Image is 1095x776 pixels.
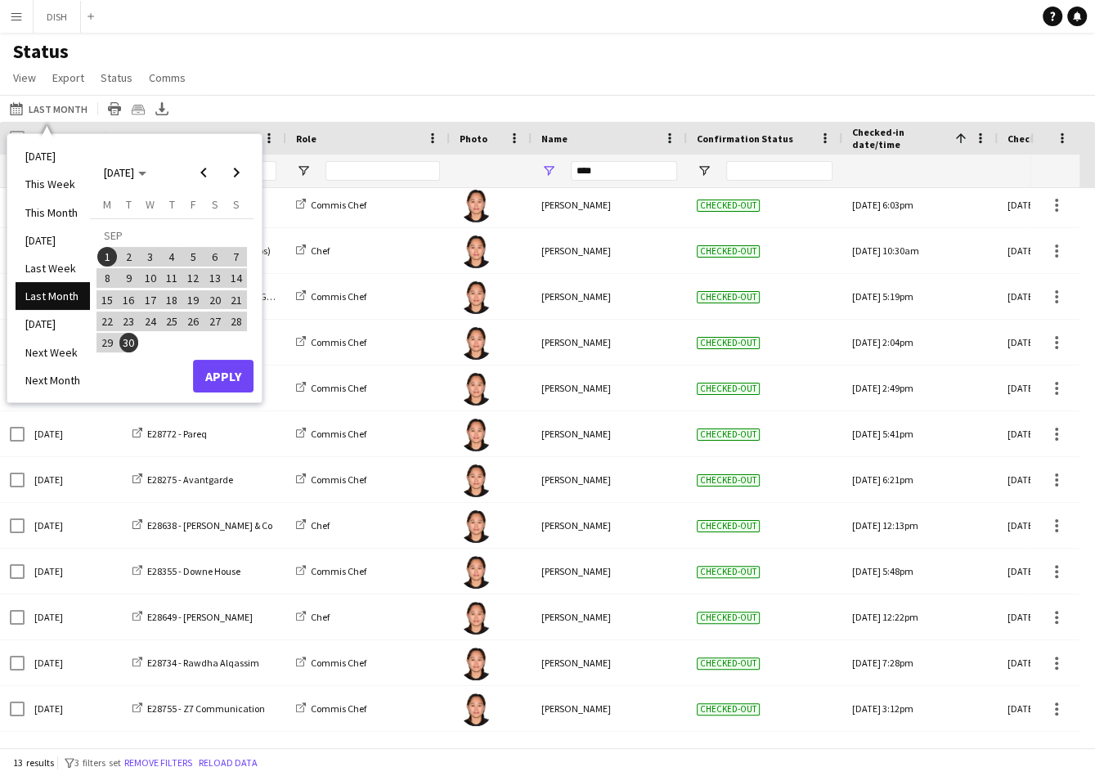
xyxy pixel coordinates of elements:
[118,267,139,289] button: 09-09-2025
[541,657,611,669] span: [PERSON_NAME]
[541,702,611,715] span: [PERSON_NAME]
[226,289,247,310] button: 21-09-2025
[146,197,155,212] span: W
[16,310,90,338] li: [DATE]
[296,702,366,715] a: Commis Chef
[311,382,366,394] span: Commis Chef
[25,686,123,731] div: [DATE]
[96,311,118,332] button: 22-09-2025
[16,142,90,170] li: [DATE]
[183,312,203,331] span: 26
[140,267,161,289] button: 10-09-2025
[541,382,611,394] span: [PERSON_NAME]
[46,67,91,88] a: Export
[541,565,611,577] span: [PERSON_NAME]
[296,244,330,257] a: Chef
[141,312,160,331] span: 24
[852,457,988,502] div: [DATE] 6:21pm
[227,312,246,331] span: 28
[193,360,254,392] button: Apply
[697,657,760,670] span: Checked-out
[121,754,195,772] button: Remove filters
[25,594,123,639] div: [DATE]
[726,161,832,181] input: Confirmation Status Filter Input
[118,311,139,332] button: 23-09-2025
[460,510,492,543] img: Ache Toledo
[296,382,366,394] a: Commis Chef
[204,246,225,267] button: 06-09-2025
[183,290,203,310] span: 19
[141,247,160,267] span: 3
[296,657,366,669] a: Commis Chef
[325,161,440,181] input: Role Filter Input
[119,290,139,310] span: 16
[119,312,139,331] span: 23
[161,267,182,289] button: 11-09-2025
[132,657,259,669] a: E28734 - Rawdha Alqassim
[16,339,90,366] li: Next Week
[460,373,492,406] img: Ache Toledo
[97,158,153,187] button: Choose month and year
[852,640,988,685] div: [DATE] 7:28pm
[161,311,182,332] button: 25-09-2025
[25,503,123,548] div: [DATE]
[460,235,492,268] img: Ache Toledo
[697,132,793,145] span: Confirmation Status
[147,611,253,623] span: E28649 - [PERSON_NAME]
[311,336,366,348] span: Commis Chef
[296,519,330,532] a: Chef
[182,311,204,332] button: 26-09-2025
[101,70,132,85] span: Status
[96,225,247,246] td: SEP
[149,70,186,85] span: Comms
[697,164,711,178] button: Open Filter Menu
[460,190,492,222] img: Ache Toledo
[212,197,218,212] span: S
[141,290,160,310] span: 17
[96,267,118,289] button: 08-09-2025
[311,657,366,669] span: Commis Chef
[296,336,366,348] a: Commis Chef
[25,457,123,502] div: [DATE]
[311,244,330,257] span: Chef
[204,289,225,310] button: 20-09-2025
[541,428,611,440] span: [PERSON_NAME]
[118,289,139,310] button: 16-09-2025
[697,520,760,532] span: Checked-out
[460,464,492,497] img: Ache Toledo
[34,132,57,145] span: Date
[460,602,492,635] img: Ache Toledo
[16,366,90,394] li: Next Month
[119,333,139,352] span: 30
[147,702,265,715] span: E28755 - Z7 Communication
[132,428,207,440] a: E28772 - Pareq
[182,289,204,310] button: 19-09-2025
[852,320,988,365] div: [DATE] 2:04pm
[126,197,132,212] span: T
[541,336,611,348] span: [PERSON_NAME]
[852,411,988,456] div: [DATE] 5:41pm
[191,197,196,212] span: F
[132,132,174,145] span: Job Title
[296,565,366,577] a: Commis Chef
[226,246,247,267] button: 07-09-2025
[311,290,366,303] span: Commis Chef
[571,161,677,181] input: Name Filter Input
[118,332,139,353] button: 30-09-2025
[118,246,139,267] button: 02-09-2025
[227,290,246,310] span: 21
[13,70,36,85] span: View
[460,419,492,451] img: Ache Toledo
[187,156,220,189] button: Previous month
[852,366,988,410] div: [DATE] 2:49pm
[140,289,161,310] button: 17-09-2025
[97,333,117,352] span: 29
[697,200,760,212] span: Checked-out
[541,611,611,623] span: [PERSON_NAME]
[460,648,492,680] img: Ache Toledo
[132,565,240,577] a: E28355 - Downe House
[852,549,988,594] div: [DATE] 5:48pm
[147,519,272,532] span: E28638 - [PERSON_NAME] & Co
[182,246,204,267] button: 05-09-2025
[852,686,988,731] div: [DATE] 3:12pm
